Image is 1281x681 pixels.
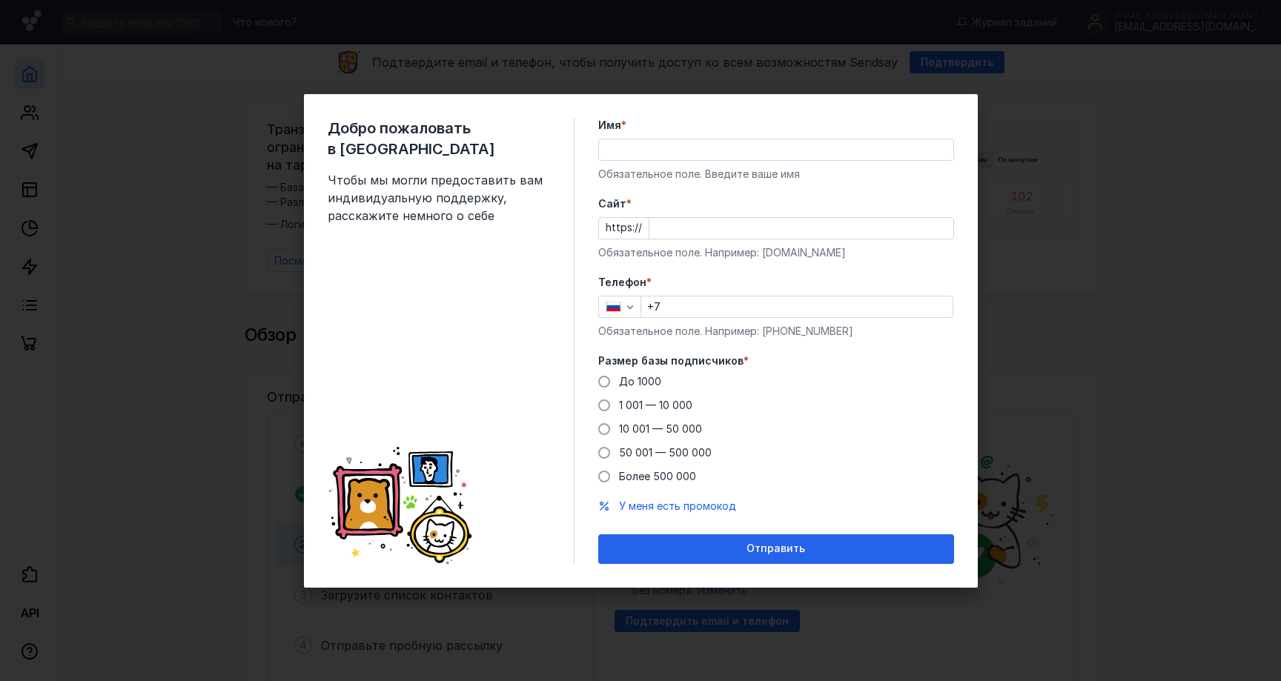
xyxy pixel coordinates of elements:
[619,470,696,482] span: Более 500 000
[598,324,954,339] div: Обязательное поле. Например: [PHONE_NUMBER]
[619,422,702,435] span: 10 001 — 50 000
[598,245,954,260] div: Обязательное поле. Например: [DOMAIN_NAME]
[747,542,805,555] span: Отправить
[598,534,954,564] button: Отправить
[328,118,550,159] span: Добро пожаловать в [GEOGRAPHIC_DATA]
[598,353,744,368] span: Размер базы подписчиков
[598,167,954,182] div: Обязательное поле. Введите ваше имя
[619,446,712,459] span: 50 001 — 500 000
[619,499,736,512] span: У меня есть промокод
[598,275,646,290] span: Телефон
[598,196,626,211] span: Cайт
[598,118,621,133] span: Имя
[619,499,736,514] button: У меня есть промокод
[619,375,661,388] span: До 1000
[619,399,692,411] span: 1 001 — 10 000
[328,171,550,225] span: Чтобы мы могли предоставить вам индивидуальную поддержку, расскажите немного о себе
